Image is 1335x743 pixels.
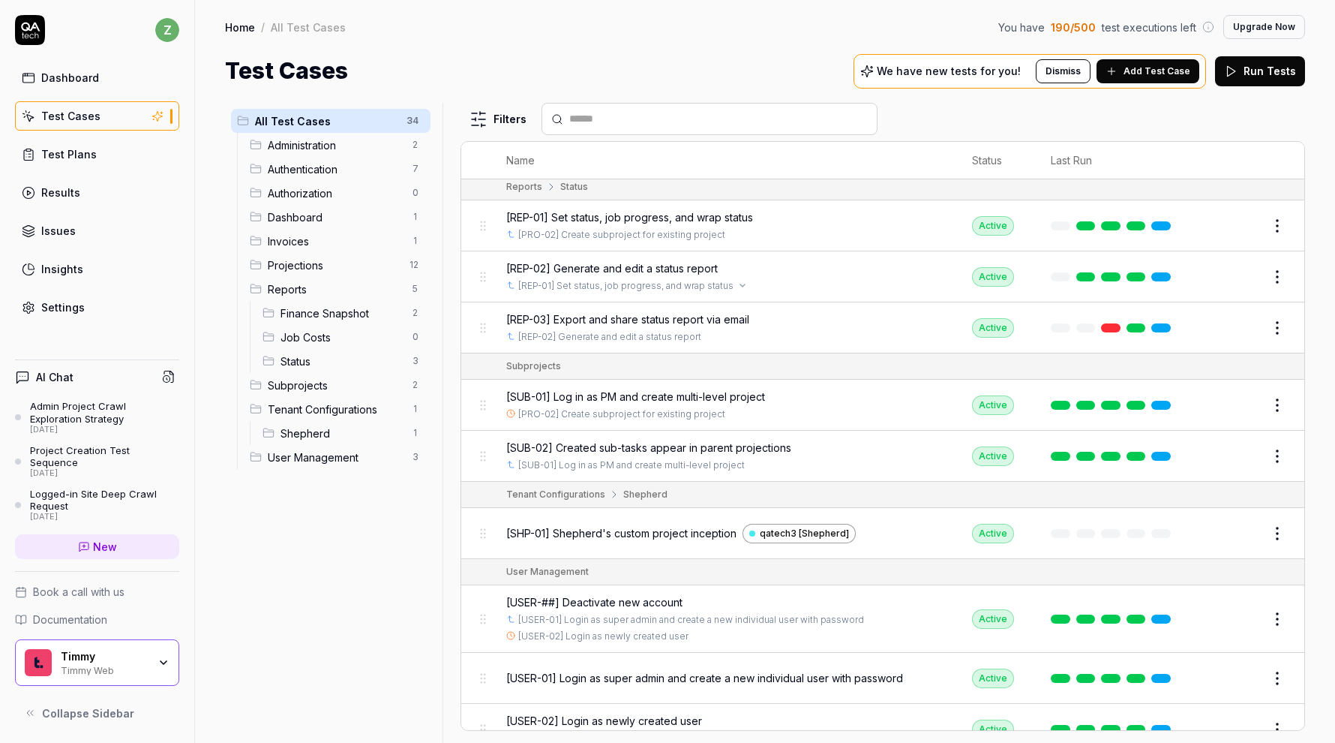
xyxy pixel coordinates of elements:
[406,376,424,394] span: 2
[1051,20,1096,35] span: 190 / 500
[1223,15,1305,39] button: Upgrade Now
[30,488,179,513] div: Logged-in Site Deep Crawl Request
[877,66,1021,77] p: We have new tests for you!
[15,293,179,322] a: Settings
[15,584,179,600] a: Book a call with us
[271,20,346,35] div: All Test Cases
[244,205,430,229] div: Drag to reorderDashboard1
[518,613,864,627] a: [USER-01] Login as super admin and create a new individual user with password
[506,713,702,729] span: [USER-02] Login as newly created user
[461,585,1304,653] tr: [USER-##] Deactivate new account[USER-01] Login as super admin and create a new individual user w...
[972,216,1014,236] div: Active
[461,380,1304,431] tr: [SUB-01] Log in as PM and create multi-level project[PRO-02] Create subproject for existing proje...
[506,389,765,405] span: [SUB-01] Log in as PM and create multi-level project
[268,185,403,201] span: Authorization
[15,612,179,627] a: Documentation
[15,63,179,92] a: Dashboard
[33,584,124,600] span: Book a call with us
[1036,59,1090,83] button: Dismiss
[518,279,733,293] a: [REP-01] Set status, job progress, and wrap status
[33,612,107,627] span: Documentation
[244,277,430,301] div: Drag to reorderReports5
[155,15,179,45] button: z
[15,534,179,559] a: New
[244,157,430,181] div: Drag to reorderAuthentication7
[256,349,430,373] div: Drag to reorderStatus3
[461,431,1304,482] tr: [SUB-02] Created sub-tasks appear in parent projections[SUB-01] Log in as PM and create multi-lev...
[256,301,430,325] div: Drag to reorderFinance Snapshot2
[30,444,179,469] div: Project Creation Test Sequence
[25,649,52,676] img: Timmy Logo
[1215,56,1305,86] button: Run Tests
[972,318,1014,338] div: Active
[41,146,97,162] div: Test Plans
[15,698,179,728] button: Collapse Sidebar
[268,257,400,273] span: Projections
[30,425,179,435] div: [DATE]
[972,447,1014,466] div: Active
[244,181,430,205] div: Drag to reorderAuthorization0
[41,261,83,277] div: Insights
[30,468,179,479] div: [DATE]
[61,663,148,675] div: Timmy Web
[15,254,179,284] a: Insights
[400,112,424,130] span: 34
[461,251,1304,302] tr: [REP-02] Generate and edit a status report[REP-01] Set status, job progress, and wrap statusOpen ...
[560,180,588,194] div: Status
[225,20,255,35] a: Home
[61,650,148,663] div: Timmy
[491,142,958,179] th: Name
[623,488,667,501] div: Shepherd
[268,209,403,225] span: Dashboard
[256,421,430,445] div: Drag to reorderShepherd1
[30,512,179,522] div: [DATE]
[506,565,589,579] div: User Management
[506,180,542,194] div: Reports
[461,653,1304,704] tr: [USER-01] Login as super admin and create a new individual user with passwordActive
[461,302,1304,353] tr: [REP-03] Export and share status report via email[REP-02] Generate and edit a status reportActive
[972,609,1014,629] div: Active
[461,200,1304,251] tr: [REP-01] Set status, job progress, and wrap status[PRO-02] Create subproject for existing project...
[406,280,424,298] span: 5
[41,185,80,200] div: Results
[406,184,424,202] span: 0
[1102,20,1196,35] span: test executions left
[518,408,725,421] a: [PRO-02] Create subproject for existing project
[255,113,397,129] span: All Test Cases
[268,450,403,465] span: User Management
[1096,59,1199,83] button: Add Test Case
[460,104,535,134] button: Filters
[518,459,745,472] a: [SUB-01] Log in as PM and create multi-level project
[760,527,849,540] span: qatech3 [Shepherd]
[268,281,403,297] span: Reports
[15,216,179,245] a: Issues
[280,353,403,369] span: Status
[244,133,430,157] div: Drag to reorderAdministration2
[93,539,117,555] span: New
[403,256,424,274] span: 12
[506,311,749,327] span: [REP-03] Export and share status report via email
[972,669,1014,688] div: Active
[268,402,403,417] span: Tenant Configurations
[244,229,430,253] div: Drag to reorderInvoices1
[30,400,179,425] div: Admin Project Crawl Exploration Strategy
[280,426,403,441] span: Shepherd
[461,508,1304,559] tr: [SHP-01] Shepherd's custom project inceptionqatech3 [Shepherd]Active
[518,330,701,344] a: [REP-02] Generate and edit a status report
[261,20,265,35] div: /
[256,325,430,349] div: Drag to reorderJob Costs0
[506,670,903,686] span: [USER-01] Login as super admin and create a new individual user with password
[15,639,179,686] button: Timmy LogoTimmyTimmy Web
[244,373,430,397] div: Drag to reorderSubprojects2
[406,400,424,418] span: 1
[225,54,348,88] h1: Test Cases
[1036,142,1192,179] th: Last Run
[42,705,134,721] span: Collapse Sidebar
[41,70,99,86] div: Dashboard
[742,524,856,543] a: qatech3 [Shepherd]
[518,630,688,643] a: [USER-02] Login as newly created user
[506,525,736,541] span: [SHP-01] Shepherd's custom project inception
[41,223,76,239] div: Issues
[506,594,682,610] span: [USER-##] Deactivate new account
[41,108,100,124] div: Test Cases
